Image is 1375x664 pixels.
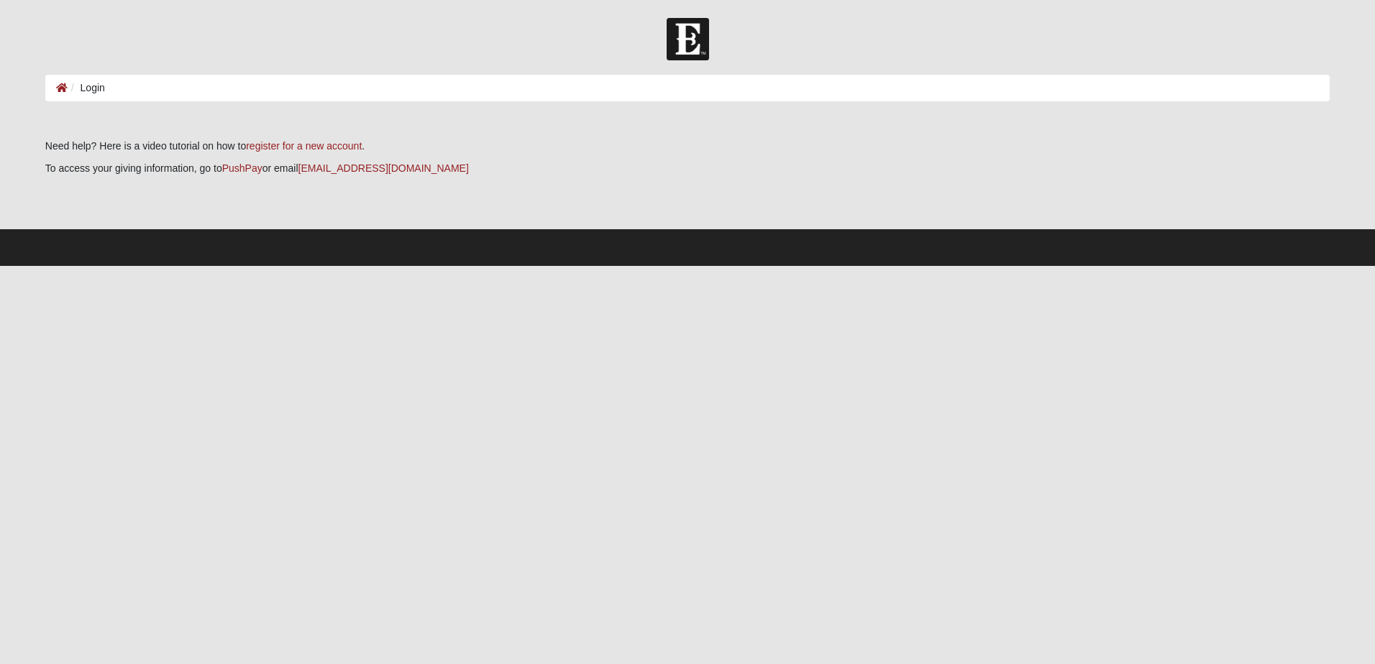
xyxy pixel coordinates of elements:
[298,162,469,174] a: [EMAIL_ADDRESS][DOMAIN_NAME]
[45,139,1330,154] p: Need help? Here is a video tutorial on how to .
[667,18,709,60] img: Church of Eleven22 Logo
[45,161,1330,176] p: To access your giving information, go to or email
[68,80,105,96] li: Login
[246,140,362,152] a: register for a new account
[222,162,262,174] a: PushPay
